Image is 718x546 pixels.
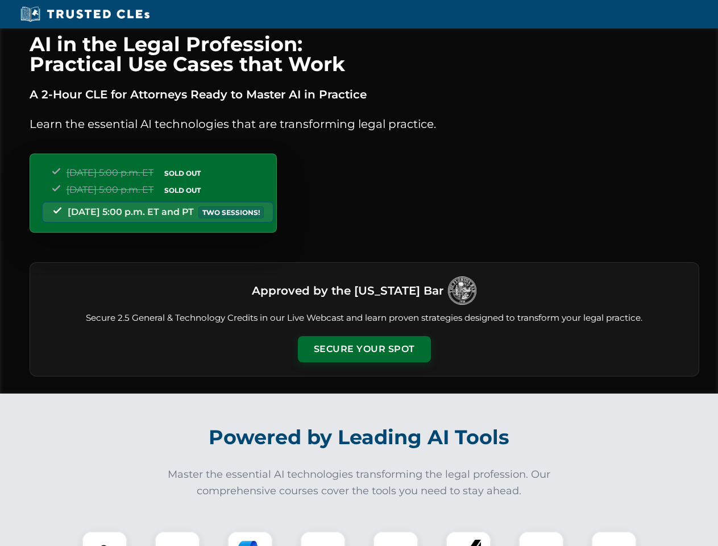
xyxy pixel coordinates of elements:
p: Master the essential AI technologies transforming the legal profession. Our comprehensive courses... [160,466,558,499]
span: [DATE] 5:00 p.m. ET [67,167,153,178]
img: Trusted CLEs [17,6,153,23]
p: Learn the essential AI technologies that are transforming legal practice. [30,115,699,133]
span: SOLD OUT [160,184,205,196]
h1: AI in the Legal Profession: Practical Use Cases that Work [30,34,699,74]
img: Logo [448,276,476,305]
h3: Approved by the [US_STATE] Bar [252,280,443,301]
p: Secure 2.5 General & Technology Credits in our Live Webcast and learn proven strategies designed ... [44,312,685,325]
h2: Powered by Leading AI Tools [44,417,674,457]
span: [DATE] 5:00 p.m. ET [67,184,153,195]
span: SOLD OUT [160,167,205,179]
button: Secure Your Spot [298,336,431,362]
p: A 2-Hour CLE for Attorneys Ready to Master AI in Practice [30,85,699,104]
